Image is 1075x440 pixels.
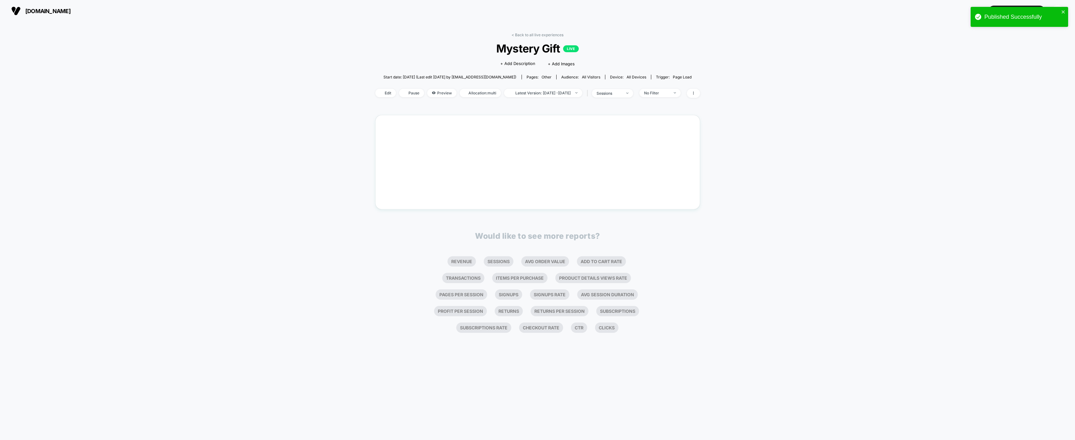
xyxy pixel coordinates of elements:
[484,256,513,267] li: Sessions
[383,75,516,79] span: Start date: [DATE] (Last edit [DATE] by [EMAIL_ADDRESS][DOMAIN_NAME])
[512,32,563,37] a: < Back to all live experiences
[391,42,683,55] span: Mystery Gift
[495,289,522,300] li: Signups
[597,91,622,96] div: sessions
[656,75,692,79] div: Trigger:
[674,92,676,93] img: end
[11,6,21,16] img: Visually logo
[673,75,692,79] span: Page Load
[521,256,569,267] li: Avg Order Value
[1050,5,1066,17] button: EC
[434,306,487,316] li: Profit Per Session
[492,273,547,283] li: Items Per Purchase
[531,306,588,316] li: Returns Per Session
[984,14,1059,20] div: Published Successfully
[575,92,577,93] img: end
[436,289,487,300] li: Pages Per Session
[644,91,669,95] div: No Filter
[595,322,618,333] li: Clicks
[571,322,587,333] li: Ctr
[585,89,592,98] span: |
[577,289,638,300] li: Avg Session Duration
[399,89,424,97] span: Pause
[527,75,552,79] div: Pages:
[530,289,569,300] li: Signups Rate
[504,89,582,97] span: Latest Version: [DATE] - [DATE]
[577,256,626,267] li: Add To Cart Rate
[542,75,552,79] span: other
[500,61,535,67] span: + Add Description
[25,8,71,14] span: [DOMAIN_NAME]
[9,6,72,16] button: [DOMAIN_NAME]
[582,75,600,79] span: All Visitors
[447,256,476,267] li: Revenue
[519,322,563,333] li: Checkout Rate
[627,75,646,79] span: all devices
[561,75,600,79] div: Audience:
[555,273,631,283] li: Product Details Views Rate
[548,61,575,66] span: + Add Images
[456,322,511,333] li: Subscriptions Rate
[1052,5,1064,17] div: EC
[1061,9,1066,15] button: close
[605,75,651,79] span: Device:
[460,89,501,97] span: Allocation: multi
[427,89,457,97] span: Preview
[475,231,600,241] p: Would like to see more reports?
[442,273,484,283] li: Transactions
[375,89,396,97] span: Edit
[495,306,523,316] li: Returns
[563,45,579,52] p: LIVE
[626,92,628,94] img: end
[596,306,639,316] li: Subscriptions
